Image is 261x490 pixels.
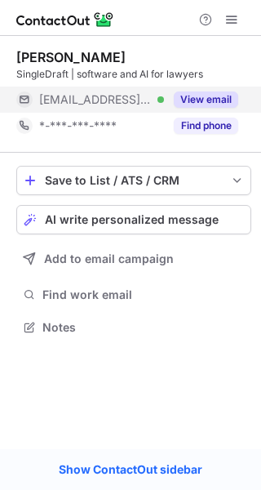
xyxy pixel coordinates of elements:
[174,118,238,134] button: Reveal Button
[42,457,219,482] a: Show ContactOut sidebar
[16,166,251,195] button: save-profile-one-click
[174,91,238,108] button: Reveal Button
[16,316,251,339] button: Notes
[44,252,174,265] span: Add to email campaign
[42,287,245,302] span: Find work email
[39,92,152,107] span: [EMAIL_ADDRESS][DOMAIN_NAME]
[42,320,245,335] span: Notes
[16,10,114,29] img: ContactOut v5.3.10
[16,244,251,274] button: Add to email campaign
[45,174,223,187] div: Save to List / ATS / CRM
[16,49,126,65] div: [PERSON_NAME]
[16,283,251,306] button: Find work email
[16,67,251,82] div: SingleDraft | software and AI for lawyers
[45,213,219,226] span: AI write personalized message
[16,205,251,234] button: AI write personalized message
